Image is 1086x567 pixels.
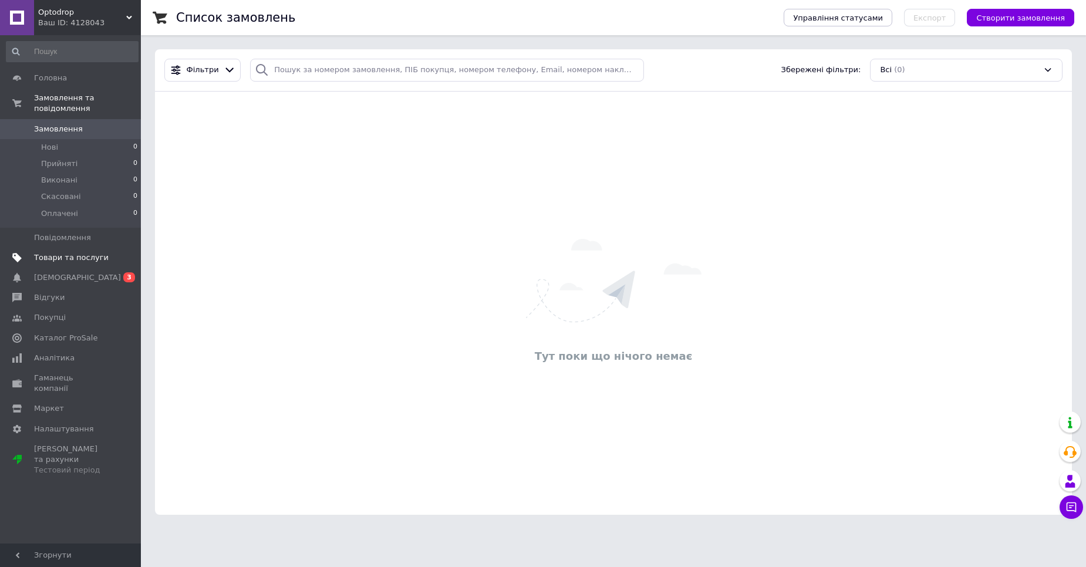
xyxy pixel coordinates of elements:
span: Повідомлення [34,232,91,243]
span: [PERSON_NAME] та рахунки [34,444,109,476]
span: Управління статусами [793,14,883,22]
span: Всі [880,65,892,76]
span: Оплачені [41,208,78,219]
span: Optodrop [38,7,126,18]
span: Відгуки [34,292,65,303]
span: Налаштування [34,424,94,434]
span: 0 [133,208,137,219]
input: Пошук [6,41,139,62]
span: Замовлення [34,124,83,134]
span: Фільтри [187,65,219,76]
span: 0 [133,191,137,202]
span: 3 [123,272,135,282]
span: Головна [34,73,67,83]
span: 0 [133,142,137,153]
input: Пошук за номером замовлення, ПІБ покупця, номером телефону, Email, номером накладної [250,59,644,82]
div: Ваш ID: 4128043 [38,18,141,28]
span: Виконані [41,175,77,185]
span: Прийняті [41,158,77,169]
span: Аналітика [34,353,75,363]
span: Гаманець компанії [34,373,109,394]
span: Товари та послуги [34,252,109,263]
h1: Список замовлень [176,11,295,25]
span: Скасовані [41,191,81,202]
span: Маркет [34,403,64,414]
button: Чат з покупцем [1060,495,1083,519]
span: 0 [133,158,137,169]
span: (0) [894,65,905,74]
button: Створити замовлення [967,9,1074,26]
span: Створити замовлення [976,14,1065,22]
a: Створити замовлення [955,13,1074,22]
span: Каталог ProSale [34,333,97,343]
span: 0 [133,175,137,185]
span: Замовлення та повідомлення [34,93,141,114]
span: Збережені фільтри: [781,65,861,76]
div: Тестовий період [34,465,109,475]
div: Тут поки що нічого немає [161,349,1066,363]
span: Нові [41,142,58,153]
button: Управління статусами [784,9,892,26]
span: Покупці [34,312,66,323]
span: [DEMOGRAPHIC_DATA] [34,272,121,283]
